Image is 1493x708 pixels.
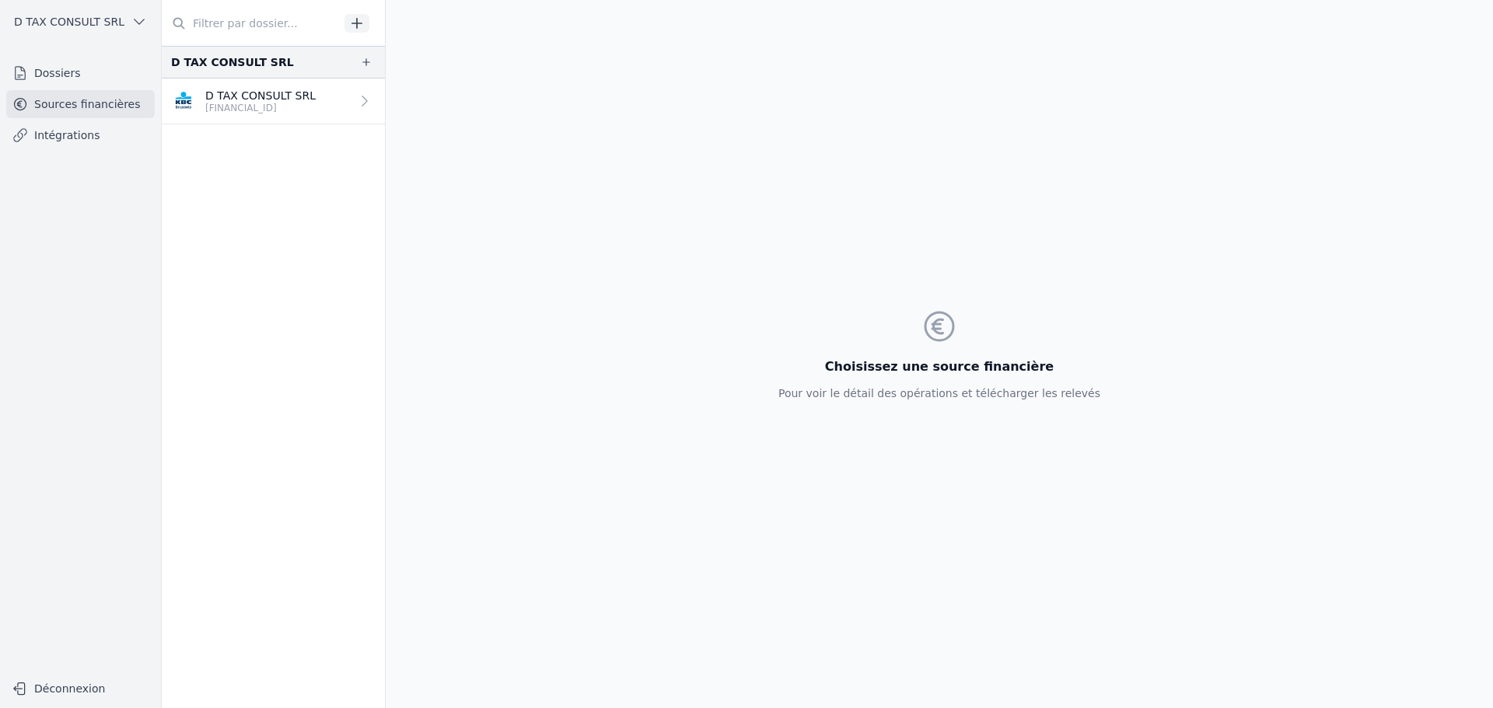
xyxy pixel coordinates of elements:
[205,88,316,103] p: D TAX CONSULT SRL
[14,14,124,30] span: D TAX CONSULT SRL
[778,385,1100,401] p: Pour voir le détail des opérations et télécharger les relevés
[6,9,155,34] button: D TAX CONSULT SRL
[171,89,196,113] img: KBC_BRUSSELS_KREDBEBB.png
[6,90,155,118] a: Sources financières
[205,102,316,114] p: [FINANCIAL_ID]
[6,121,155,149] a: Intégrations
[171,53,294,71] div: D TAX CONSULT SRL
[778,357,1100,376] h3: Choisissez une source financière
[6,676,155,701] button: Déconnexion
[162,9,339,37] input: Filtrer par dossier...
[6,59,155,87] a: Dossiers
[162,78,385,124] a: D TAX CONSULT SRL [FINANCIAL_ID]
